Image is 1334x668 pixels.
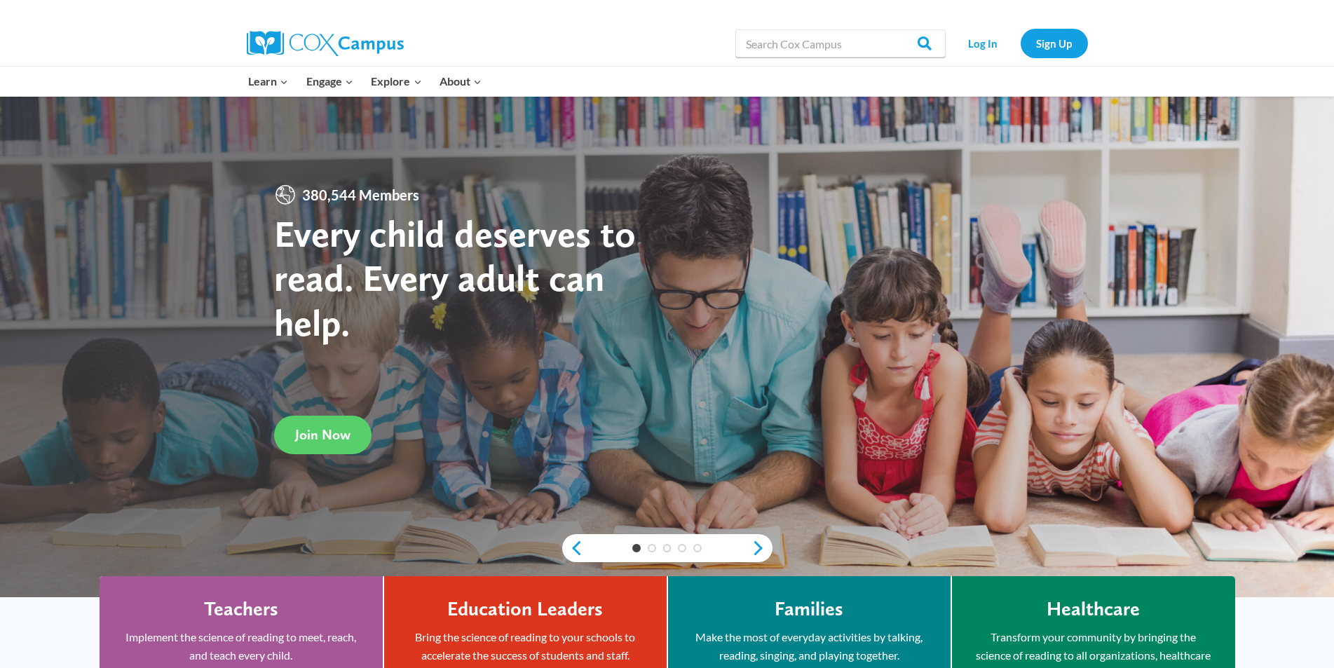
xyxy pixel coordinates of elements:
[689,628,930,664] p: Make the most of everyday activities by talking, reading, singing, and playing together.
[562,540,583,557] a: previous
[295,426,350,443] span: Join Now
[274,211,636,345] strong: Every child deserves to read. Every adult can help.
[440,72,482,90] span: About
[306,72,353,90] span: Engage
[447,597,603,621] h4: Education Leaders
[297,184,425,206] span: 380,544 Members
[678,544,686,552] a: 4
[247,31,404,56] img: Cox Campus
[562,534,773,562] div: content slider buttons
[953,29,1014,57] a: Log In
[274,416,372,454] a: Join Now
[371,72,421,90] span: Explore
[1047,597,1140,621] h4: Healthcare
[632,544,641,552] a: 1
[121,628,362,664] p: Implement the science of reading to meet, reach, and teach every child.
[204,597,278,621] h4: Teachers
[648,544,656,552] a: 2
[663,544,672,552] a: 3
[775,597,843,621] h4: Families
[953,29,1088,57] nav: Secondary Navigation
[248,72,288,90] span: Learn
[735,29,946,57] input: Search Cox Campus
[751,540,773,557] a: next
[240,67,491,96] nav: Primary Navigation
[405,628,646,664] p: Bring the science of reading to your schools to accelerate the success of students and staff.
[1021,29,1088,57] a: Sign Up
[693,544,702,552] a: 5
